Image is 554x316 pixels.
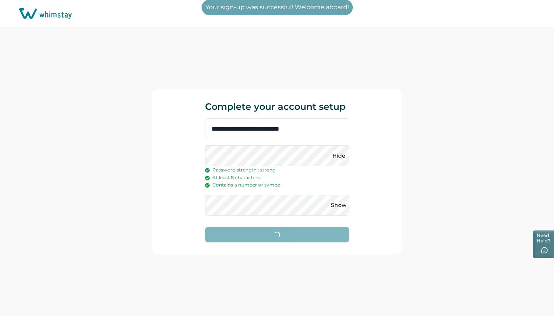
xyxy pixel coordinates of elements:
p: Complete your account setup [205,89,349,112]
button: Show [333,199,345,212]
p: At least 8 characters [205,174,349,182]
p: Password strength : strong [205,166,349,174]
p: Contains a number or symbol [205,181,349,189]
button: Hide [333,150,345,162]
